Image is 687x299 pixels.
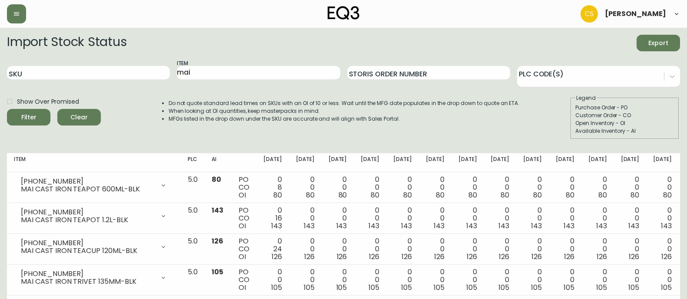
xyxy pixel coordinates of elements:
[271,221,282,231] span: 143
[212,205,223,215] span: 143
[337,252,347,262] span: 126
[566,190,574,200] span: 80
[466,283,477,292] span: 105
[588,237,607,261] div: 0 0
[169,107,520,115] li: When looking at OI quantities, keep masterpacks in mind.
[329,207,347,230] div: 0 0
[14,207,174,226] div: [PHONE_NUMBER]MAI CAST IRON TEAPOT 1.2L-BLK
[393,207,412,230] div: 0 0
[458,268,477,292] div: 0 0
[498,221,509,231] span: 143
[304,252,315,262] span: 126
[21,177,155,185] div: [PHONE_NUMBER]
[564,283,574,292] span: 105
[458,237,477,261] div: 0 0
[451,153,484,172] th: [DATE]
[564,252,574,262] span: 126
[533,190,542,200] span: 80
[523,207,542,230] div: 0 0
[575,94,597,102] legend: Legend
[523,176,542,199] div: 0 0
[491,237,509,261] div: 0 0
[621,176,640,199] div: 0 0
[631,190,639,200] span: 80
[401,221,412,231] span: 143
[491,176,509,199] div: 0 0
[434,221,445,231] span: 143
[239,283,246,292] span: OI
[239,252,246,262] span: OI
[296,207,315,230] div: 0 0
[263,268,282,292] div: 0 0
[181,172,205,203] td: 5.0
[322,153,354,172] th: [DATE]
[256,153,289,172] th: [DATE]
[426,207,445,230] div: 0 0
[21,185,155,193] div: MAI CAST IRON TEAPOT 600ML-BLK
[21,208,155,216] div: [PHONE_NUMBER]
[361,237,379,261] div: 0 0
[499,252,509,262] span: 126
[644,38,673,49] span: Export
[181,203,205,234] td: 5.0
[401,283,412,292] span: 105
[361,268,379,292] div: 0 0
[661,252,672,262] span: 126
[205,153,232,172] th: AI
[426,268,445,292] div: 0 0
[605,10,666,17] span: [PERSON_NAME]
[426,237,445,261] div: 0 0
[549,153,581,172] th: [DATE]
[14,176,174,195] div: [PHONE_NUMBER]MAI CAST IRON TEAPOT 600ML-BLK
[581,153,614,172] th: [DATE]
[434,252,445,262] span: 126
[637,35,680,51] button: Export
[181,265,205,296] td: 5.0
[556,268,574,292] div: 0 0
[531,252,542,262] span: 126
[21,278,155,286] div: MAI CAST IRON TRIVET 135MM-BLK
[646,153,679,172] th: [DATE]
[653,237,672,261] div: 0 0
[661,283,672,292] span: 105
[661,221,672,231] span: 143
[386,153,419,172] th: [DATE]
[169,99,520,107] li: Do not quote standard lead times on SKUs with an OI of 10 or less. Wait until the MFG date popula...
[393,237,412,261] div: 0 0
[368,221,379,231] span: 143
[556,176,574,199] div: 0 0
[653,207,672,230] div: 0 0
[501,190,509,200] span: 80
[588,176,607,199] div: 0 0
[369,252,379,262] span: 126
[328,6,360,20] img: logo
[263,176,282,199] div: 0 8
[419,153,451,172] th: [DATE]
[531,283,542,292] span: 105
[575,119,674,127] div: Open Inventory - OI
[181,153,205,172] th: PLC
[653,176,672,199] div: 0 0
[458,207,477,230] div: 0 0
[263,207,282,230] div: 0 16
[239,190,246,200] span: OI
[273,190,282,200] span: 80
[296,176,315,199] div: 0 0
[354,153,386,172] th: [DATE]
[531,221,542,231] span: 143
[498,283,509,292] span: 105
[371,190,379,200] span: 80
[239,221,246,231] span: OI
[663,190,672,200] span: 80
[491,207,509,230] div: 0 0
[403,190,412,200] span: 80
[523,268,542,292] div: 0 0
[621,237,640,261] div: 0 0
[289,153,322,172] th: [DATE]
[484,153,516,172] th: [DATE]
[21,247,155,255] div: MAI CAST IRON TEACUP 120ML-BLK
[304,283,315,292] span: 105
[597,252,607,262] span: 126
[181,234,205,265] td: 5.0
[426,176,445,199] div: 0 0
